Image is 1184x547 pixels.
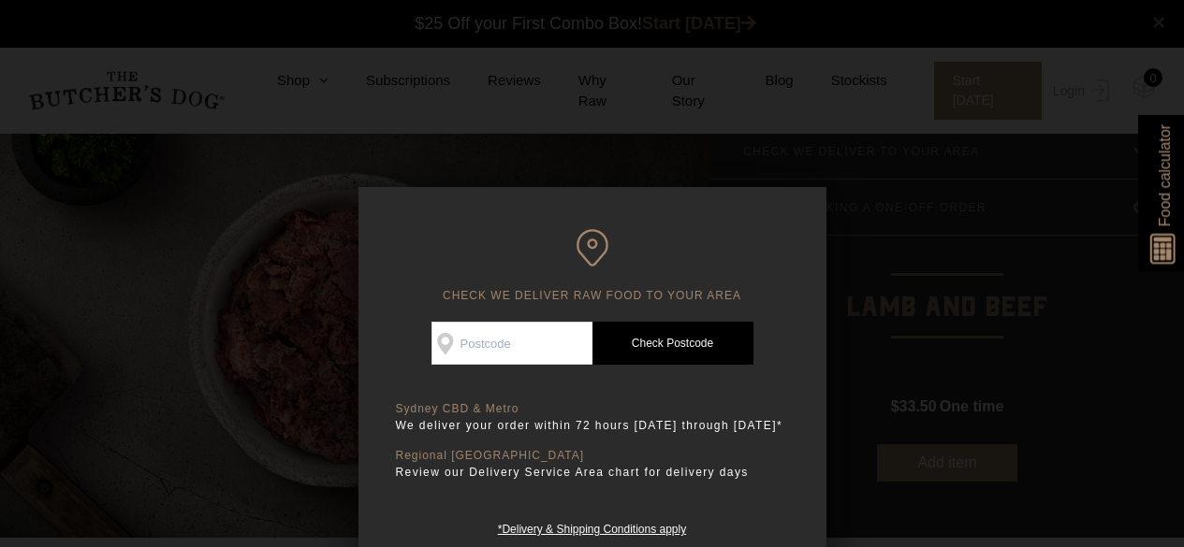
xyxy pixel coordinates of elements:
[396,463,789,482] p: Review our Delivery Service Area chart for delivery days
[396,449,789,463] p: Regional [GEOGRAPHIC_DATA]
[396,229,789,303] h6: CHECK WE DELIVER RAW FOOD TO YOUR AREA
[592,322,753,365] a: Check Postcode
[1153,124,1176,226] span: Food calculator
[396,402,789,416] p: Sydney CBD & Metro
[498,518,686,536] a: *Delivery & Shipping Conditions apply
[431,322,592,365] input: Postcode
[396,416,789,435] p: We deliver your order within 72 hours [DATE] through [DATE]*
